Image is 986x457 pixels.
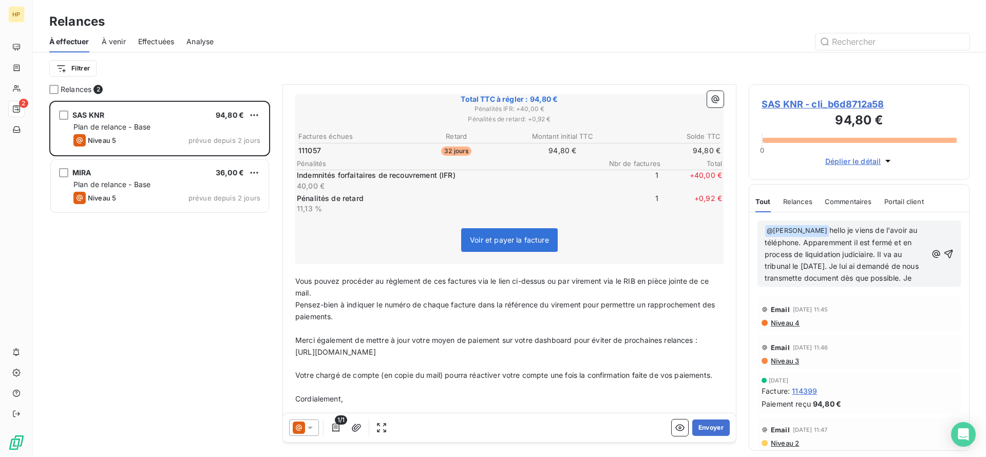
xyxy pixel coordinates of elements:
[470,235,549,244] span: Voir et payer la facture
[404,131,509,142] th: Retard
[295,348,376,356] span: [URL][DOMAIN_NAME]
[93,85,103,94] span: 2
[19,99,28,108] span: 2
[188,194,260,202] span: prévue depuis 2 jours
[771,426,790,434] span: Email
[297,159,599,168] span: Pénalités
[884,197,924,206] span: Portail client
[297,193,595,204] p: Pénalités de retard
[792,386,817,396] span: 114399
[298,145,321,156] span: 111057
[335,415,347,425] span: 1/1
[762,97,957,111] span: SAS KNR - cli_b6d8712a58
[295,371,712,379] span: Votre chargé de compte (en copie du mail) pourra réactiver votre compte une fois la confirmation ...
[951,422,976,447] div: Open Intercom Messenger
[771,343,790,352] span: Email
[186,36,214,47] span: Analyse
[295,394,343,403] span: Cordialement,
[616,131,722,142] th: Solde TTC
[762,386,790,396] span: Facture :
[825,197,872,206] span: Commentaires
[216,168,244,177] span: 36,00 €
[297,115,722,124] span: Pénalités de retard : + 0,92 €
[441,147,471,156] span: 32 jours
[297,181,595,191] p: 40,00 €
[297,170,595,180] p: Indemnités forfaitaires de recouvrement (IFR)
[73,180,150,189] span: Plan de relance - Base
[771,305,790,314] span: Email
[295,300,717,321] span: Pensez-bien à indiquer le numéro de chaque facture dans la référence du virement pour permettre u...
[599,159,660,168] span: Nbr de factures
[138,36,175,47] span: Effectuées
[783,197,812,206] span: Relances
[297,104,722,114] span: Pénalités IFR : + 40,00 €
[765,226,921,282] span: hello je viens de l'avoir au téléphone. Apparemment il est fermé et en process de liquidation jud...
[760,146,764,154] span: 0
[49,36,89,47] span: À effectuer
[765,225,829,237] span: @ [PERSON_NAME]
[660,170,722,191] span: + 40,00 €
[73,122,150,131] span: Plan de relance - Base
[49,12,105,31] h3: Relances
[8,434,25,451] img: Logo LeanPay
[510,131,615,142] th: Montant initial TTC
[72,168,91,177] span: MIRA
[597,193,658,214] span: 1
[298,131,403,142] th: Factures échues
[769,377,788,383] span: [DATE]
[660,159,722,168] span: Total
[49,101,270,457] div: grid
[49,60,97,77] button: Filtrer
[295,336,697,344] span: Merci également de mettre à jour votre moyen de paiement sur votre dashboard pour éviter de proch...
[793,344,828,351] span: [DATE] 11:46
[825,156,881,167] span: Déplier le détail
[692,419,730,436] button: Envoyer
[88,136,116,144] span: Niveau 5
[770,439,799,447] span: Niveau 2
[762,398,811,409] span: Paiement reçu
[216,111,244,119] span: 94,80 €
[297,94,722,104] span: Total TTC à régler : 94,80 €
[295,277,711,297] span: Vous pouvez procéder au règlement de ces factures via le lien ci-dessus ou par virement via le RI...
[102,36,126,47] span: À venir
[88,194,116,202] span: Niveau 5
[8,6,25,23] div: HP
[813,398,841,409] span: 94,80 €
[61,84,91,95] span: Relances
[770,357,799,365] span: Niveau 3
[616,145,722,156] td: 94,80 €
[793,427,828,433] span: [DATE] 11:47
[755,197,771,206] span: Tout
[72,111,104,119] span: SAS KNR
[297,204,595,214] p: 11,13 %
[770,319,800,327] span: Niveau 4
[660,193,722,214] span: + 0,92 €
[510,145,615,156] td: 94,80 €
[816,33,970,50] input: Rechercher
[822,155,897,167] button: Déplier le détail
[188,136,260,144] span: prévue depuis 2 jours
[762,111,957,132] h3: 94,80 €
[793,306,828,313] span: [DATE] 11:45
[597,170,658,191] span: 1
